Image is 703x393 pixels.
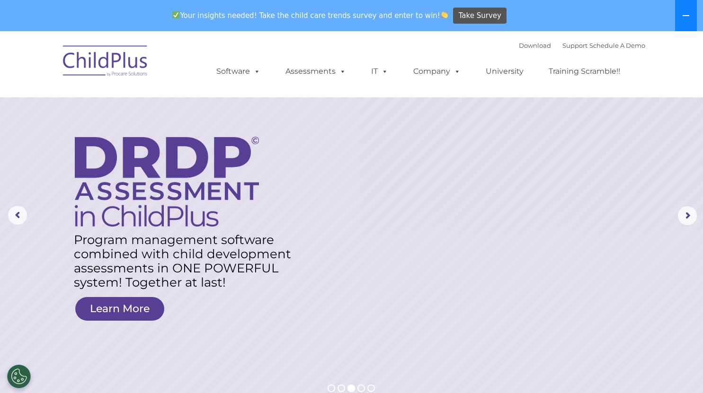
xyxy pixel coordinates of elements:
[562,42,587,49] a: Support
[132,62,160,70] span: Last name
[58,39,153,86] img: ChildPlus by Procare Solutions
[362,62,398,81] a: IT
[441,11,448,18] img: 👏
[172,11,179,18] img: ✅
[404,62,470,81] a: Company
[169,6,452,25] span: Your insights needed! Take the child care trends survey and enter to win!
[75,137,259,227] img: DRDP Assessment in ChildPlus
[459,8,501,24] span: Take Survey
[7,365,31,388] button: Cookies Settings
[453,8,507,24] a: Take Survey
[519,42,551,49] a: Download
[276,62,356,81] a: Assessments
[539,62,630,81] a: Training Scramble!!
[74,233,299,289] rs-layer: Program management software combined with child development assessments in ONE POWERFUL system! T...
[132,101,172,108] span: Phone number
[75,297,164,321] a: Learn More
[589,42,645,49] a: Schedule A Demo
[207,62,270,81] a: Software
[519,42,645,49] font: |
[476,62,533,81] a: University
